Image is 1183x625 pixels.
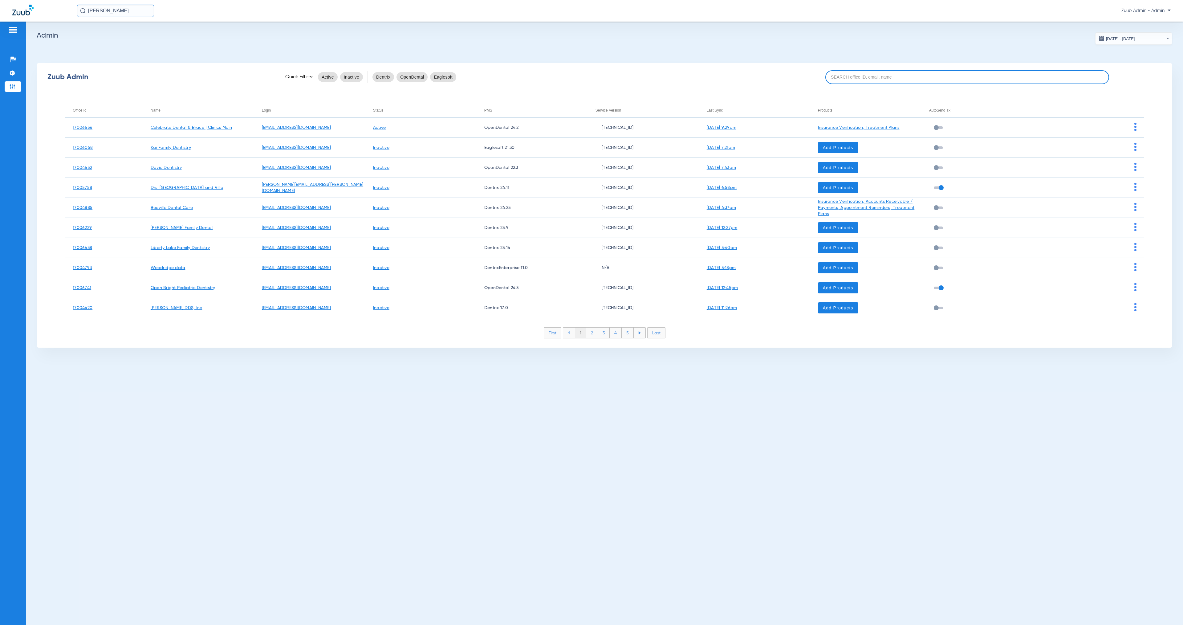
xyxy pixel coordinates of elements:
[823,145,853,151] span: Add Products
[707,206,736,210] a: [DATE] 4:37am
[484,107,588,114] div: PMS
[588,258,699,278] td: N/A
[73,286,91,290] a: 17006741
[1095,32,1172,45] button: [DATE] - [DATE]
[1099,35,1105,42] img: date.svg
[373,226,389,230] a: Inactive
[434,74,453,80] span: Eaglesoft
[588,278,699,298] td: [TECHNICAL_ID]
[707,145,735,150] a: [DATE] 7:21am
[818,222,858,233] button: Add Products
[588,218,699,238] td: [TECHNICAL_ID]
[823,305,853,311] span: Add Products
[477,178,588,198] td: Dentrix 24.11
[262,306,331,310] a: [EMAIL_ADDRESS][DOMAIN_NAME]
[477,278,588,298] td: OpenDental 24.3
[707,266,736,270] a: [DATE] 5:18pm
[596,107,621,114] div: Service Version
[376,74,390,80] span: Dentrix
[285,74,313,80] span: Quick Filters:
[373,286,389,290] a: Inactive
[1152,595,1183,625] iframe: Chat Widget
[588,118,699,138] td: [TECHNICAL_ID]
[477,298,588,318] td: Dentrix 17.0
[596,107,699,114] div: Service Version
[707,165,736,170] a: [DATE] 7:43am
[151,125,232,130] a: Celebrate Dental & Brace | Clinics Main
[73,246,92,250] a: 17006638
[1134,143,1136,151] img: group-dot-blue.svg
[477,238,588,258] td: Dentrix 25.14
[262,107,271,114] div: Login
[373,165,389,170] a: Inactive
[610,328,622,338] li: 4
[598,328,610,338] li: 3
[73,107,143,114] div: Office Id
[707,107,810,114] div: Last Sync
[373,107,477,114] div: Status
[262,182,363,193] a: [PERSON_NAME][EMAIL_ADDRESS][PERSON_NAME][DOMAIN_NAME]
[1134,203,1136,211] img: group-dot-blue.svg
[73,107,86,114] div: Office Id
[262,125,331,130] a: [EMAIL_ADDRESS][DOMAIN_NAME]
[707,125,736,130] a: [DATE] 9:29am
[818,182,858,193] button: Add Products
[823,225,853,231] span: Add Products
[373,125,386,130] a: Active
[647,327,665,338] li: Last
[825,70,1109,84] input: SEARCH office ID, email, name
[477,158,588,178] td: OpenDental 22.3
[818,262,858,273] button: Add Products
[588,238,699,258] td: [TECHNICAL_ID]
[73,226,92,230] a: 17006229
[707,226,738,230] a: [DATE] 12:27pm
[707,246,737,250] a: [DATE] 5:40am
[73,306,92,310] a: 17004420
[818,242,858,253] button: Add Products
[318,71,363,83] mat-chip-listbox: status-filters
[151,165,182,170] a: Davie Dentistry
[823,265,853,271] span: Add Products
[373,107,384,114] div: Status
[151,306,202,310] a: [PERSON_NAME] DDS, Inc
[151,107,254,114] div: Name
[586,328,598,338] li: 2
[73,145,93,150] a: 17006058
[373,266,389,270] a: Inactive
[1134,243,1136,251] img: group-dot-blue.svg
[151,145,191,150] a: Kai Family Dentistry
[373,186,389,190] a: Inactive
[588,298,699,318] td: [TECHNICAL_ID]
[372,71,456,83] mat-chip-listbox: pms-filters
[1121,8,1171,14] span: Zuub Admin - Admin
[73,206,92,210] a: 17004885
[823,165,853,171] span: Add Products
[638,331,641,334] img: arrow-right-blue.svg
[73,266,92,270] a: 17004793
[929,107,950,114] div: AutoSend Tx
[151,226,213,230] a: [PERSON_NAME] Family Dental
[588,138,699,158] td: [TECHNICAL_ID]
[151,266,185,270] a: Woodridge data
[477,198,588,218] td: Dentrix 24.25
[373,306,389,310] a: Inactive
[818,282,858,293] button: Add Products
[47,74,274,80] div: Zuub Admin
[262,226,331,230] a: [EMAIL_ADDRESS][DOMAIN_NAME]
[262,165,331,170] a: [EMAIL_ADDRESS][DOMAIN_NAME]
[818,107,832,114] div: Products
[823,285,853,291] span: Add Products
[818,162,858,173] button: Add Products
[818,199,915,216] a: Insurance Verification, Accounts Receivable / Payments, Appointment Reminders, Treatment Plans
[151,246,210,250] a: Liberty Lake Family Dentistry
[151,186,223,190] a: Drs. [GEOGRAPHIC_DATA] and Villa
[707,186,737,190] a: [DATE] 6:58pm
[1134,183,1136,191] img: group-dot-blue.svg
[707,286,738,290] a: [DATE] 12:45pm
[373,206,389,210] a: Inactive
[823,245,853,251] span: Add Products
[707,107,723,114] div: Last Sync
[262,266,331,270] a: [EMAIL_ADDRESS][DOMAIN_NAME]
[707,306,737,310] a: [DATE] 11:26am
